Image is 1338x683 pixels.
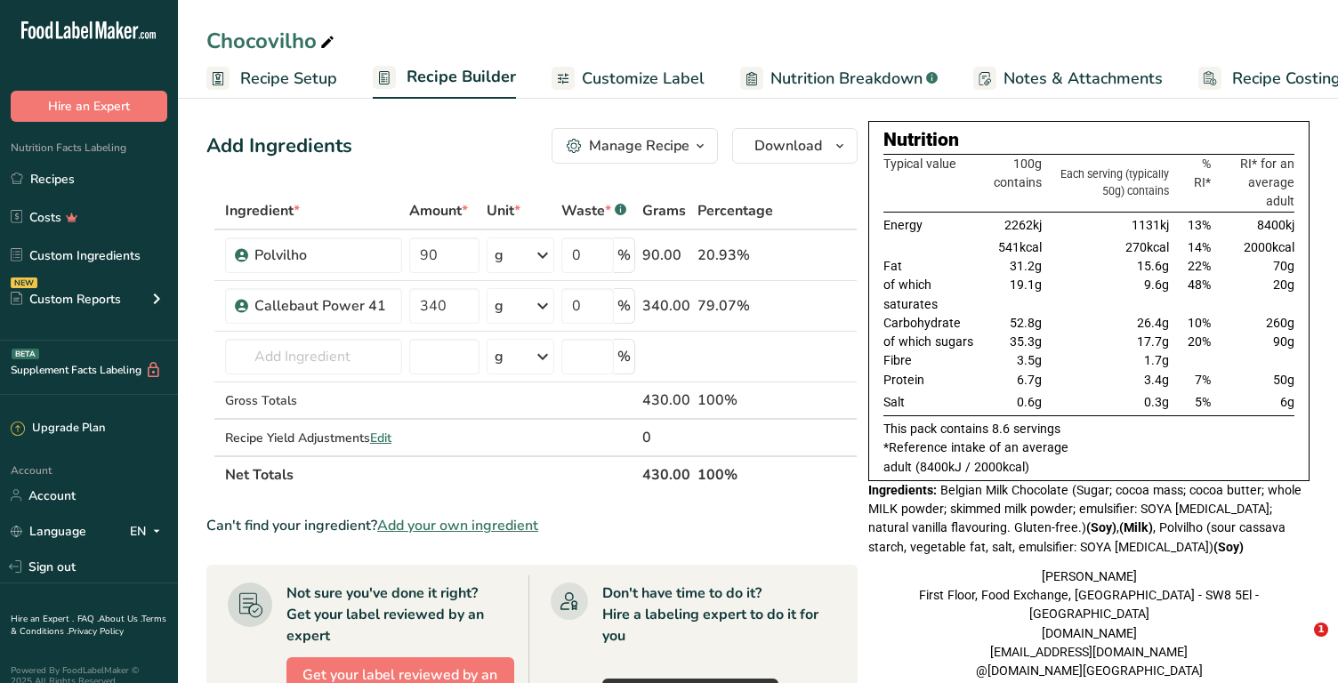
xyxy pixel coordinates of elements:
span: 10% [1188,316,1211,330]
span: Unit [487,200,520,221]
div: Add Ingredients [206,132,352,161]
span: 0.6g [1017,395,1042,409]
td: Salt [883,390,990,416]
td: 20g [1214,276,1294,314]
span: Belgian Milk Chocolate (Sugar; cocoa mass; cocoa butter; whole MILK powder; skimmed milk powder; ... [868,483,1302,554]
th: Net Totals [222,455,639,493]
span: Ingredient [225,200,300,221]
td: Carbohydrate [883,314,990,333]
span: Add your own ingredient [377,515,538,536]
span: 7% [1195,373,1211,387]
td: 6g [1214,390,1294,416]
span: 6.7g [1017,373,1042,387]
span: 52.8g [1010,316,1042,330]
div: Can't find your ingredient? [206,515,858,536]
span: Grams [642,200,686,221]
button: Hire an Expert [11,91,167,122]
div: Recipe Yield Adjustments [225,429,402,447]
td: 8400kj [1214,212,1294,238]
span: 22% [1188,259,1211,273]
div: Chocovilho [206,25,338,57]
a: Customize Label [552,59,705,99]
div: g [495,346,504,367]
td: 50g [1214,371,1294,390]
div: 20.93% [697,245,773,266]
span: *Reference intake of an average adult (8400kJ / 2000kcal) [883,440,1068,473]
th: 430.00 [639,455,694,493]
a: Nutrition Breakdown [740,59,938,99]
span: Recipe Builder [407,65,516,89]
a: FAQ . [77,613,99,625]
div: Waste [561,200,626,221]
span: RI* for an average adult [1240,157,1294,209]
a: Notes & Attachments [973,59,1163,99]
span: Percentage [697,200,773,221]
div: Not sure you've done it right? Get your label reviewed by an expert [286,583,514,647]
a: Privacy Policy [69,625,124,638]
th: Typical value [883,154,990,212]
div: 79.07% [697,295,773,317]
button: Download [732,128,858,164]
a: Hire an Expert . [11,613,74,625]
span: Download [754,135,822,157]
div: Upgrade Plan [11,420,105,438]
span: Recipe Setup [240,67,337,91]
span: 1131kj [1132,218,1169,232]
div: BETA [12,349,39,359]
div: [PERSON_NAME] First Floor, Food Exchange, [GEOGRAPHIC_DATA] - SW8 5El - [GEOGRAPHIC_DATA] [DOMAIN... [868,567,1310,681]
span: Nutrition Breakdown [770,67,923,91]
td: Fat [883,257,990,276]
button: Manage Recipe [552,128,718,164]
td: Protein [883,371,990,390]
span: 13% [1188,218,1211,232]
b: (Milk) [1119,520,1153,534]
span: 1.7g [1144,353,1169,367]
p: This pack contains 8.6 servings [883,420,1294,438]
td: of which sugars [883,333,990,351]
span: 9.6g [1144,277,1169,292]
span: 17.7g [1137,334,1169,349]
span: 26.4g [1137,316,1169,330]
span: 48% [1188,277,1211,292]
span: 20% [1188,334,1211,349]
div: 340.00 [642,295,690,317]
th: 100% [694,455,777,493]
a: About Us . [99,613,141,625]
span: Amount [409,200,468,221]
span: % RI* [1194,157,1211,189]
div: Callebaut Power 41 [254,295,391,317]
span: 270kcal [1125,240,1169,254]
div: 430.00 [642,390,690,411]
div: g [495,245,504,266]
div: Manage Recipe [589,135,689,157]
span: Edit [370,430,391,446]
div: Gross Totals [225,391,402,410]
div: 90.00 [642,245,690,266]
span: 5% [1195,395,1211,409]
td: 2000kcal [1214,238,1294,257]
b: (Soy) [1086,520,1116,534]
td: Energy [883,212,990,238]
div: 100% [697,390,773,411]
a: Recipe Setup [206,59,337,99]
td: 90g [1214,333,1294,351]
th: 100g contains [990,154,1045,212]
td: Fibre [883,351,990,370]
div: Don't have time to do it? Hire a labeling expert to do it for you [602,583,837,647]
span: 541kcal [998,240,1042,254]
div: NEW [11,277,37,288]
td: 70g [1214,257,1294,276]
input: Add Ingredient [225,339,402,374]
td: of which saturates [883,276,990,314]
span: 14% [1188,240,1211,254]
span: 15.6g [1137,259,1169,273]
a: Terms & Conditions . [11,613,166,638]
div: Polvilho [254,245,391,266]
iframe: Intercom live chat [1278,623,1320,665]
span: 3.5g [1017,353,1042,367]
div: g [495,295,504,317]
span: 19.1g [1010,277,1042,292]
span: Customize Label [582,67,705,91]
a: Language [11,516,86,547]
span: 35.3g [1010,334,1042,349]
